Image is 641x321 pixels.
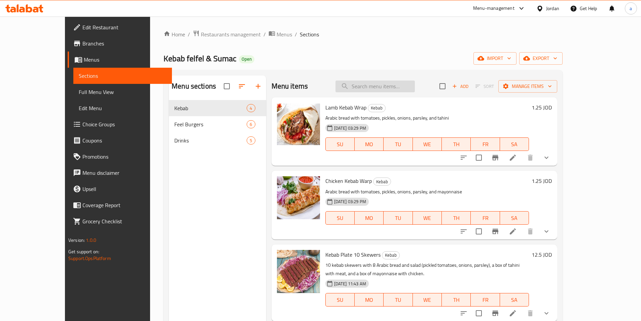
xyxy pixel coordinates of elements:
h2: Menu items [272,81,308,91]
span: Select to update [472,151,486,165]
button: SA [500,137,529,151]
span: Version: [68,236,85,245]
span: Edit Menu [79,104,167,112]
span: MO [357,213,381,223]
span: Kebab Plate 10 Skewers [325,250,381,260]
button: SU [325,137,355,151]
span: Select to update [472,306,486,320]
button: MO [355,211,384,225]
span: Select all sections [220,79,234,93]
a: Edit menu item [509,309,517,317]
span: Lamb Kebab Wrap [325,102,366,113]
button: TU [384,137,413,151]
span: Upsell [82,185,167,193]
span: Select to update [472,224,486,238]
div: Jordan [546,5,559,12]
img: Chicken Kebab Warp [277,176,320,219]
span: 5 [247,137,255,144]
span: Feel Burgers [174,120,247,128]
span: import [479,54,511,63]
img: Lamb Kebab Wrap [277,103,320,146]
span: Branches [82,39,167,47]
li: / [295,30,297,38]
a: Support.OpsPlatform [68,254,111,263]
span: Open [239,56,254,62]
button: MO [355,137,384,151]
span: Chicken Kebab Warp [325,176,372,186]
button: WE [413,137,442,151]
span: TH [444,213,468,223]
button: delete [522,150,538,166]
span: Sections [300,30,319,38]
a: Menus [269,30,292,39]
nav: Menu sections [169,97,266,151]
button: Branch-specific-item [487,150,503,166]
li: / [188,30,190,38]
a: Menus [68,52,172,68]
p: Arabic bread with tomatoes, pickles, onions, parsley, and tahini [325,114,529,122]
a: Upsell [68,181,172,197]
span: Edit Restaurant [82,23,167,31]
h2: Menu sections [172,81,216,91]
button: import [473,52,517,65]
span: [DATE] 03:29 PM [331,198,369,205]
a: Edit menu item [509,154,517,162]
span: Select section [435,79,450,93]
a: Edit menu item [509,227,517,235]
span: WE [416,213,439,223]
a: Grocery Checklist [68,213,172,229]
button: FR [471,137,500,151]
p: 10 kebab skewers with 8 Arabic bread and salad (pickled tomatoes, onions, parsley), a box of tahi... [325,261,529,278]
button: Manage items [498,80,557,93]
span: FR [473,213,497,223]
div: Kebab [368,104,386,112]
span: Kebab [368,104,385,112]
span: MO [357,139,381,149]
span: 1.0.0 [86,236,96,245]
div: Kebab [174,104,247,112]
span: [DATE] 11:43 AM [331,281,369,287]
button: TH [442,293,471,307]
span: Choice Groups [82,120,167,128]
svg: Show Choices [542,309,550,317]
nav: breadcrumb [164,30,563,39]
span: TH [444,295,468,305]
span: WE [416,295,439,305]
span: Drinks [174,136,247,145]
span: Coupons [82,136,167,145]
a: Coverage Report [68,197,172,213]
span: Menu disclaimer [82,169,167,177]
span: Select section first [471,81,498,92]
svg: Show Choices [542,154,550,162]
span: [DATE] 03:29 PM [331,125,369,131]
p: Arabic bread with tomatoes, pickles, onions, parsley, and mayonnaise [325,188,529,196]
div: Open [239,55,254,63]
div: items [247,104,255,112]
a: Full Menu View [73,84,172,100]
button: FR [471,211,500,225]
button: TH [442,137,471,151]
span: 4 [247,105,255,111]
span: Coverage Report [82,201,167,209]
span: Menus [84,56,167,64]
span: a [630,5,632,12]
button: TH [442,211,471,225]
span: 6 [247,121,255,128]
span: TH [444,139,468,149]
div: Feel Burgers6 [169,116,266,132]
button: TU [384,211,413,225]
span: TU [386,213,410,223]
span: SA [503,139,526,149]
span: SU [328,139,352,149]
div: Kebab [373,178,391,186]
div: Drinks5 [169,132,266,149]
div: items [247,136,255,145]
button: SU [325,293,355,307]
div: Kebab [382,251,400,259]
h6: 1.25 JOD [532,103,552,112]
button: Add [450,81,471,92]
button: TU [384,293,413,307]
button: delete [522,223,538,239]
